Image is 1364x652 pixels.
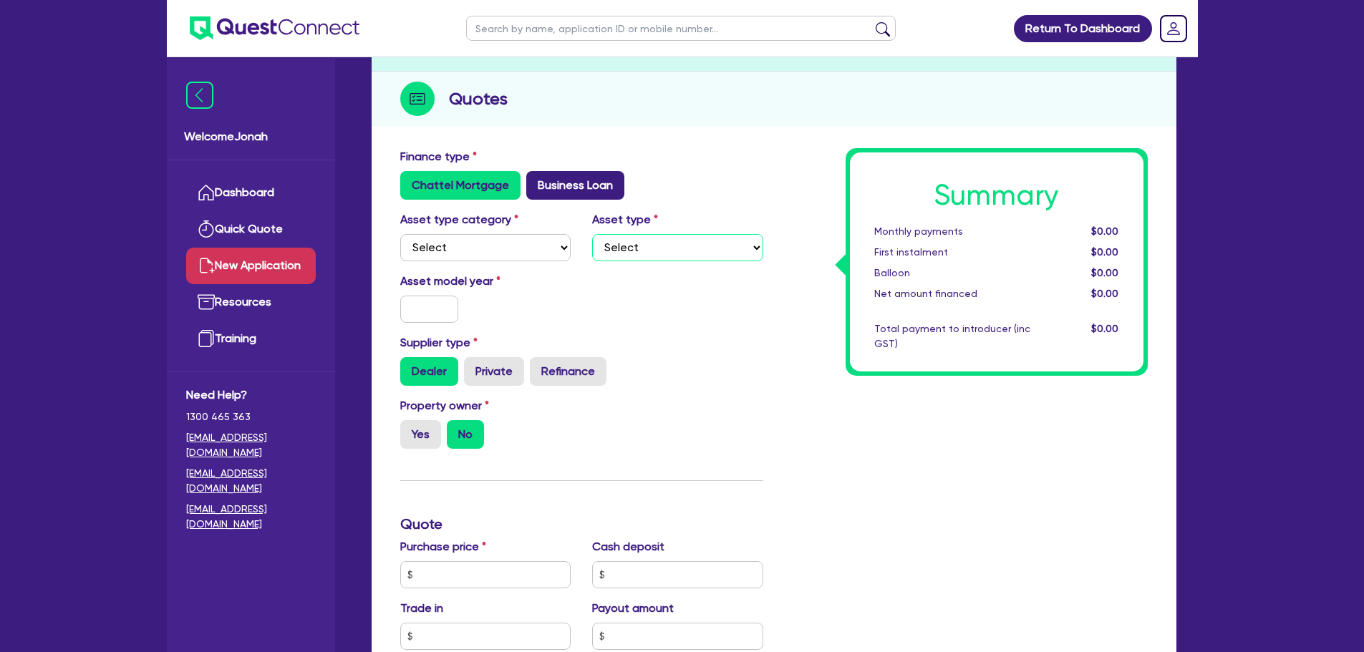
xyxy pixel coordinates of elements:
label: Yes [400,420,441,449]
a: Resources [186,284,316,321]
label: Business Loan [526,171,624,200]
label: Cash deposit [592,538,664,555]
span: $0.00 [1091,267,1118,278]
img: resources [198,293,215,311]
h3: Quote [400,515,763,532]
span: 1300 465 363 [186,409,316,424]
a: Training [186,321,316,357]
img: quest-connect-logo-blue [190,16,359,40]
label: Supplier type [400,334,478,351]
img: training [198,330,215,347]
a: Dashboard [186,175,316,211]
label: Chattel Mortgage [400,171,521,200]
label: Asset type [592,211,658,228]
label: Finance type [400,148,477,165]
div: Balloon [864,266,1041,281]
a: Quick Quote [186,211,316,248]
img: step-icon [400,82,435,116]
span: Need Help? [186,386,316,404]
a: [EMAIL_ADDRESS][DOMAIN_NAME] [186,466,316,496]
a: Dropdown toggle [1155,10,1192,47]
span: $0.00 [1091,246,1118,258]
div: Net amount financed [864,286,1041,301]
div: First instalment [864,245,1041,260]
label: Refinance [530,357,606,386]
a: New Application [186,248,316,284]
a: Return To Dashboard [1014,15,1152,42]
label: No [447,420,484,449]
input: Search by name, application ID or mobile number... [466,16,896,41]
a: [EMAIL_ADDRESS][DOMAIN_NAME] [186,502,316,532]
h2: Quotes [449,86,508,112]
label: Trade in [400,600,443,617]
label: Property owner [400,397,489,414]
h1: Summary [874,178,1119,213]
span: $0.00 [1091,323,1118,334]
label: Purchase price [400,538,486,555]
div: Monthly payments [864,224,1041,239]
label: Asset type category [400,211,518,228]
span: $0.00 [1091,288,1118,299]
label: Private [464,357,524,386]
img: quick-quote [198,220,215,238]
div: Total payment to introducer (inc GST) [864,321,1041,351]
img: new-application [198,257,215,274]
span: $0.00 [1091,225,1118,237]
label: Dealer [400,357,458,386]
label: Payout amount [592,600,674,617]
a: [EMAIL_ADDRESS][DOMAIN_NAME] [186,430,316,460]
img: icon-menu-close [186,82,213,109]
span: Welcome Jonah [184,128,318,145]
label: Asset model year [390,273,582,290]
